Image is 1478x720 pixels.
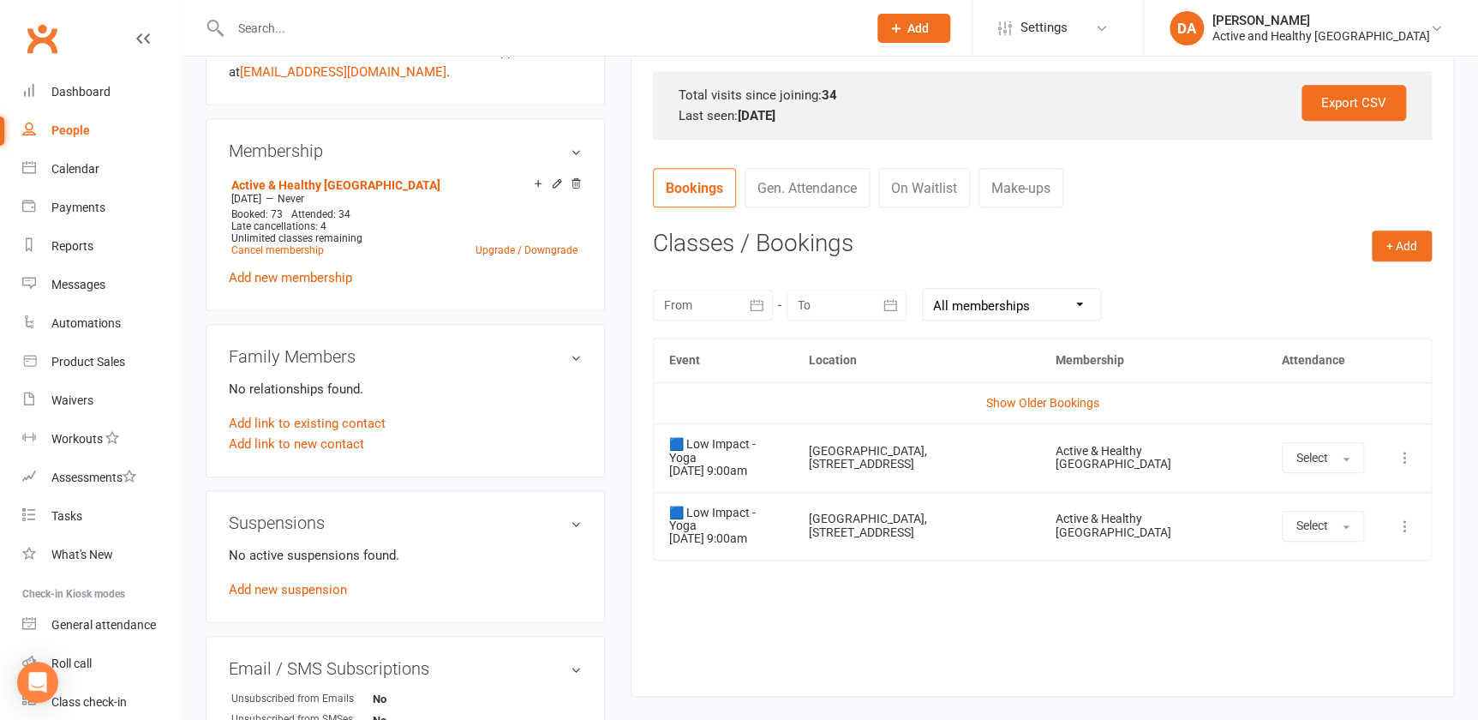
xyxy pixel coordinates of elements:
div: Active and Healthy [GEOGRAPHIC_DATA] [1212,28,1430,44]
a: Add new membership [229,270,352,285]
a: [EMAIL_ADDRESS][DOMAIN_NAME] [240,64,446,80]
div: Product Sales [51,355,125,369]
span: Add [907,21,929,35]
div: 🟦 Low Impact - Yoga [669,438,778,465]
div: Automations [51,316,121,330]
div: Last seen: [679,105,1406,126]
div: Roll call [51,657,92,670]
a: Calendar [22,150,181,189]
h3: Suspensions [229,513,582,532]
td: [DATE] 9:00am [654,423,793,491]
a: People [22,111,181,150]
h3: Classes / Bookings [653,231,1432,257]
span: Attended: 34 [291,208,350,220]
no-payment-system: Automated Member Payments are not yet enabled for your account. To find out more, contact Clubwor... [229,23,563,80]
div: DA [1170,11,1204,45]
a: Dashboard [22,73,181,111]
div: — [227,192,582,206]
a: Export CSV [1301,85,1406,121]
div: People [51,123,90,137]
a: Make-ups [978,168,1063,207]
a: Add link to new contact [229,434,364,454]
input: Search... [225,16,855,40]
a: Payments [22,189,181,227]
div: [PERSON_NAME] [1212,13,1430,28]
div: Active & Healthy [GEOGRAPHIC_DATA] [1055,445,1251,471]
a: Workouts [22,420,181,459]
div: Class check-in [51,695,127,709]
a: Product Sales [22,343,181,381]
a: Automations [22,304,181,343]
a: Reports [22,227,181,266]
div: Reports [51,239,93,253]
th: Location [793,339,1039,382]
div: 🟦 Low Impact - Yoga [669,507,778,533]
div: Active & Healthy [GEOGRAPHIC_DATA] [1055,513,1251,539]
a: General attendance kiosk mode [22,606,181,645]
span: [DATE] [231,193,261,205]
h3: Membership [229,141,582,160]
strong: No [373,693,471,705]
div: Dashboard [51,85,111,99]
div: Payments [51,201,105,214]
div: What's New [51,548,113,561]
a: Messages [22,266,181,304]
h3: Family Members [229,347,582,366]
a: Cancel membership [231,244,324,256]
div: Late cancellations: 4 [231,220,577,232]
div: Unsubscribed from Emails [231,691,373,707]
span: Unlimited classes remaining [231,232,362,244]
span: Booked: 73 [231,208,283,220]
div: Tasks [51,509,82,523]
div: Waivers [51,393,93,407]
a: Bookings [653,168,736,207]
a: Upgrade / Downgrade [476,244,577,256]
a: Add new suspension [229,582,347,597]
a: Gen. Attendance [745,168,870,207]
th: Membership [1039,339,1266,382]
strong: [DATE] [738,108,775,123]
a: Roll call [22,645,181,683]
span: Select [1296,519,1328,532]
a: Assessments [22,459,181,497]
a: Tasks [22,497,181,536]
a: Active & Healthy [GEOGRAPHIC_DATA] [231,178,440,192]
div: Calendar [51,162,99,176]
button: + Add [1372,231,1432,261]
div: Open Intercom Messenger [17,662,58,703]
div: [GEOGRAPHIC_DATA], [STREET_ADDRESS] [809,513,1024,539]
a: Clubworx [21,17,63,60]
button: Add [877,14,950,43]
a: Add link to existing contact [229,413,386,434]
a: What's New [22,536,181,574]
button: Select [1282,442,1364,473]
button: Select [1282,511,1364,542]
div: Total visits since joining: [679,85,1406,105]
a: On Waitlist [878,168,970,207]
span: Select [1296,451,1328,465]
th: Attendance [1266,339,1379,382]
span: Settings [1020,9,1068,47]
a: Waivers [22,381,181,420]
div: [GEOGRAPHIC_DATA], [STREET_ADDRESS] [809,445,1024,471]
div: General attendance [51,618,156,632]
a: Show Older Bookings [985,396,1098,410]
h3: Email / SMS Subscriptions [229,659,582,678]
div: Assessments [51,471,136,484]
p: No active suspensions found. [229,545,582,566]
strong: 34 [822,87,837,103]
span: Never [278,193,304,205]
div: Workouts [51,432,103,446]
th: Event [654,339,793,382]
p: No relationships found. [229,379,582,399]
div: Messages [51,278,105,291]
td: [DATE] 9:00am [654,492,793,560]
